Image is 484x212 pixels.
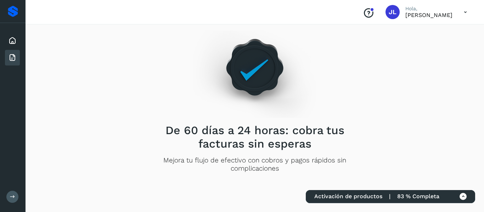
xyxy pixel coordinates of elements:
span: | [389,193,390,200]
div: Activación de productos | 83 % Completa [306,190,475,203]
div: Facturas [5,50,20,65]
img: Empty state image [193,14,316,118]
p: JOSE LUIS DELGADO [405,12,452,18]
div: Inicio [5,33,20,48]
span: Activación de productos [314,193,382,200]
h2: De 60 días a 24 horas: cobra tus facturas sin esperas [154,124,356,151]
p: Hola, [405,6,452,12]
p: Mejora tu flujo de efectivo con cobros y pagos rápidos sin complicaciones [154,156,356,173]
span: 83 % Completa [397,193,439,200]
